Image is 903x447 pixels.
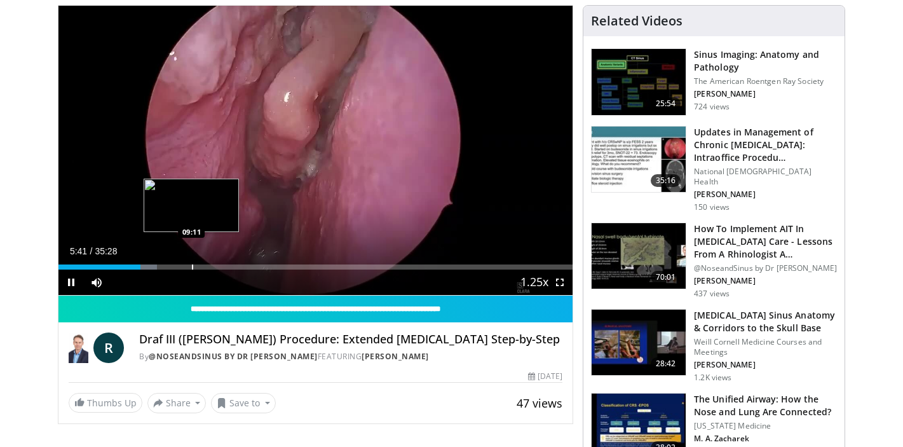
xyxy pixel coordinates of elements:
a: Thumbs Up [69,393,142,413]
p: 1.2K views [694,373,731,383]
p: 150 views [694,202,730,212]
img: 4d46ad28-bf85-4ffa-992f-e5d3336e5220.150x105_q85_crop-smart_upscale.jpg [592,127,686,193]
span: 25:54 [651,97,681,110]
p: Weill Cornell Medicine Courses and Meetings [694,337,837,357]
span: 28:42 [651,357,681,370]
a: 28:42 [MEDICAL_DATA] Sinus Anatomy & Corridors to the Skull Base Weill Cornell Medicine Courses a... [591,309,837,383]
p: 724 views [694,102,730,112]
img: 3d43f09a-5d0c-4774-880e-3909ea54edb9.150x105_q85_crop-smart_upscale.jpg [592,223,686,289]
img: image.jpeg [144,179,239,232]
img: @NoseandSinus by Dr Richard Harvey [69,333,89,363]
div: Progress Bar [58,265,573,270]
a: R [93,333,124,363]
span: 47 views [517,395,562,411]
video-js: Video Player [58,6,573,296]
a: @NoseandSinus by Dr [PERSON_NAME] [149,351,318,362]
span: 5:41 [70,246,87,256]
a: [PERSON_NAME] [362,351,429,362]
h3: How To Implement AIT In [MEDICAL_DATA] Care - Lessons From A Rhinologist A… [694,223,837,261]
button: Fullscreen [547,270,573,295]
div: By FEATURING [139,351,562,362]
span: 35:16 [651,174,681,187]
h3: Sinus Imaging: Anatomy and Pathology [694,48,837,74]
span: 70:01 [651,271,681,284]
button: Playback Rate [522,270,547,295]
p: 437 views [694,289,730,299]
a: 35:16 Updates in Management of Chronic [MEDICAL_DATA]: Intraoffice Procedu… National [DEMOGRAPHIC... [591,126,837,212]
p: The American Roentgen Ray Society [694,76,837,86]
p: [PERSON_NAME] [694,89,837,99]
span: 35:28 [95,246,117,256]
span: / [90,246,93,256]
p: [PERSON_NAME] [694,189,837,200]
h4: Draf III ([PERSON_NAME]) Procedure: Extended [MEDICAL_DATA] Step-by-Step [139,333,562,347]
p: M. A. Zacharek [694,434,837,444]
p: [PERSON_NAME] [694,276,837,286]
p: @NoseandSinus by Dr [PERSON_NAME] [694,263,837,273]
img: 5d00bf9a-6682-42b9-8190-7af1e88f226b.150x105_q85_crop-smart_upscale.jpg [592,49,686,115]
h3: Updates in Management of Chronic [MEDICAL_DATA]: Intraoffice Procedu… [694,126,837,164]
button: Pause [58,270,84,295]
h4: Related Videos [591,13,682,29]
img: 276d523b-ec6d-4eb7-b147-bbf3804ee4a7.150x105_q85_crop-smart_upscale.jpg [592,310,686,376]
button: Mute [84,270,109,295]
button: Save to [211,393,276,413]
a: 70:01 How To Implement AIT In [MEDICAL_DATA] Care - Lessons From A Rhinologist A… @NoseandSinus b... [591,223,837,299]
div: [DATE] [528,371,562,382]
button: Share [147,393,207,413]
p: National [DEMOGRAPHIC_DATA] Health [694,167,837,187]
p: [US_STATE] Medicine [694,421,837,431]
p: [PERSON_NAME] [694,360,837,370]
a: 25:54 Sinus Imaging: Anatomy and Pathology The American Roentgen Ray Society [PERSON_NAME] 724 views [591,48,837,116]
h3: [MEDICAL_DATA] Sinus Anatomy & Corridors to the Skull Base [694,309,837,334]
h3: The Unified Airway: How the Nose and Lung Are Connected? [694,393,837,418]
